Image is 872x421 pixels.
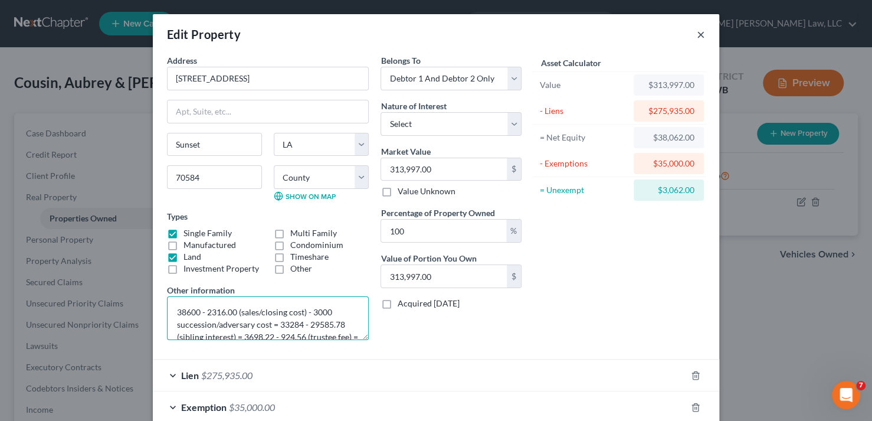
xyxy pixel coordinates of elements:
div: $3,062.00 [643,184,694,196]
iframe: Intercom live chat [832,381,860,409]
div: - Exemptions [539,158,628,169]
a: Show on Map [274,191,336,201]
input: Enter zip... [167,165,262,189]
span: 7 [856,381,866,390]
input: 0.00 [381,265,507,288]
div: $38,062.00 [643,132,694,143]
button: × [697,27,705,41]
div: Value [539,79,628,91]
span: Address [167,56,197,66]
input: Enter address... [168,67,368,90]
span: Lien [181,370,199,381]
div: $ [507,158,521,181]
label: Investment Property [183,263,259,275]
label: Value Unknown [397,185,455,197]
label: Types [167,210,188,223]
div: Edit Property [167,26,241,43]
div: $313,997.00 [643,79,694,91]
label: Value of Portion You Own [381,252,476,265]
label: Acquired [DATE] [397,298,459,309]
label: Condominium [290,239,343,251]
label: Land [183,251,201,263]
label: Asset Calculator [540,57,601,69]
input: 0.00 [381,158,507,181]
label: Other [290,263,312,275]
label: Nature of Interest [381,100,446,112]
div: $35,000.00 [643,158,694,169]
div: $ [507,265,521,288]
label: Single Family [183,227,232,239]
span: $275,935.00 [201,370,253,381]
label: Timeshare [290,251,329,263]
span: Belongs To [381,56,420,66]
label: Other information [167,284,235,296]
label: Percentage of Property Owned [381,207,494,219]
label: Multi Family [290,227,337,239]
input: Apt, Suite, etc... [168,100,368,123]
div: = Unexempt [539,184,628,196]
input: Enter city... [168,133,261,156]
div: = Net Equity [539,132,628,143]
div: % [506,220,521,242]
input: 0.00 [381,220,506,242]
div: - Liens [539,105,628,117]
div: $275,935.00 [643,105,694,117]
span: Exemption [181,402,227,413]
label: Manufactured [183,239,236,251]
label: Market Value [381,145,430,158]
span: $35,000.00 [229,402,275,413]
